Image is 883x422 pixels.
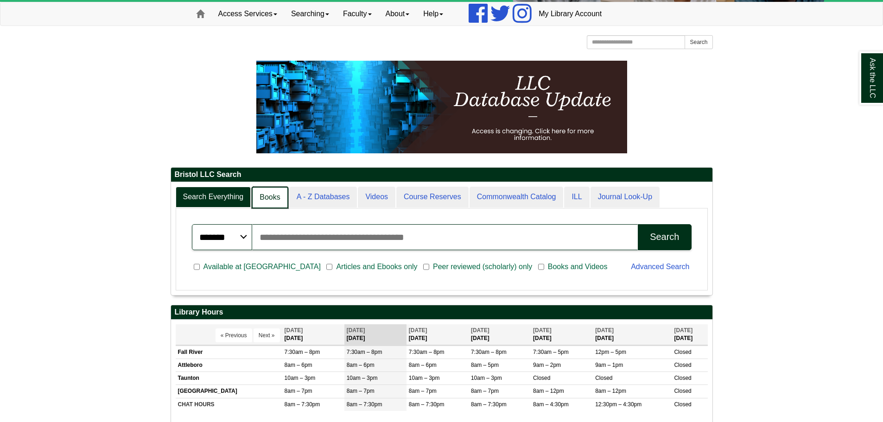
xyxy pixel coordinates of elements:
span: 7:30am – 8pm [285,349,320,355]
span: Closed [674,349,691,355]
button: Search [638,224,691,250]
span: 8am – 7:30pm [409,401,445,408]
span: Closed [674,401,691,408]
button: Search [685,35,712,49]
img: HTML tutorial [256,61,627,153]
a: About [379,2,417,25]
a: Access Services [211,2,284,25]
span: [DATE] [409,327,427,334]
span: 8am – 6pm [285,362,312,368]
a: Faculty [336,2,379,25]
h2: Library Hours [171,305,712,320]
span: 10am – 3pm [471,375,502,381]
span: 8am – 7pm [347,388,375,394]
span: 8am – 7pm [409,388,437,394]
span: 12pm – 5pm [595,349,626,355]
span: 7:30am – 8pm [347,349,382,355]
a: ILL [564,187,589,208]
a: Help [416,2,450,25]
td: [GEOGRAPHIC_DATA] [176,385,282,398]
span: 8am – 4:30pm [533,401,569,408]
input: Peer reviewed (scholarly) only [423,263,429,271]
h2: Bristol LLC Search [171,168,712,182]
button: « Previous [216,328,252,342]
a: Advanced Search [631,263,689,271]
a: Journal Look-Up [591,187,660,208]
span: 9am – 1pm [595,362,623,368]
span: Closed [674,388,691,394]
th: [DATE] [593,324,672,345]
span: 8am – 5pm [471,362,499,368]
span: [DATE] [533,327,552,334]
span: 8am – 7pm [471,388,499,394]
th: [DATE] [344,324,407,345]
th: [DATE] [531,324,593,345]
span: 8am – 7:30pm [471,401,507,408]
input: Books and Videos [538,263,544,271]
td: Taunton [176,372,282,385]
span: [DATE] [347,327,365,334]
th: [DATE] [672,324,707,345]
span: 9am – 2pm [533,362,561,368]
span: Peer reviewed (scholarly) only [429,261,536,272]
td: Attleboro [176,359,282,372]
span: Closed [674,375,691,381]
span: [DATE] [674,327,692,334]
span: 8am – 12pm [595,388,626,394]
a: Books [252,187,288,208]
span: 8am – 7:30pm [285,401,320,408]
th: [DATE] [469,324,531,345]
span: 8am – 12pm [533,388,564,394]
span: 7:30am – 8pm [409,349,445,355]
a: A - Z Databases [289,187,357,208]
span: 8am – 6pm [347,362,375,368]
span: [DATE] [471,327,489,334]
span: 8am – 7:30pm [347,401,382,408]
td: CHAT HOURS [176,398,282,411]
input: Available at [GEOGRAPHIC_DATA] [194,263,200,271]
a: Course Reserves [396,187,469,208]
div: Search [650,232,679,242]
a: Videos [358,187,395,208]
input: Articles and Ebooks only [326,263,332,271]
th: [DATE] [282,324,344,345]
span: [DATE] [285,327,303,334]
span: Closed [533,375,550,381]
a: Search Everything [176,187,251,208]
th: [DATE] [407,324,469,345]
span: [DATE] [595,327,614,334]
span: 10am – 3pm [347,375,378,381]
td: Fall River [176,346,282,359]
a: Searching [284,2,336,25]
span: 10am – 3pm [285,375,316,381]
span: Closed [674,362,691,368]
span: 8am – 6pm [409,362,437,368]
button: Next » [254,328,280,342]
span: Closed [595,375,612,381]
span: 7:30am – 5pm [533,349,569,355]
span: Books and Videos [544,261,611,272]
a: Commonwealth Catalog [470,187,564,208]
span: Available at [GEOGRAPHIC_DATA] [200,261,324,272]
span: 8am – 7pm [285,388,312,394]
span: 10am – 3pm [409,375,440,381]
span: Articles and Ebooks only [332,261,421,272]
span: 7:30am – 8pm [471,349,507,355]
a: My Library Account [532,2,609,25]
span: 12:30pm – 4:30pm [595,401,642,408]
